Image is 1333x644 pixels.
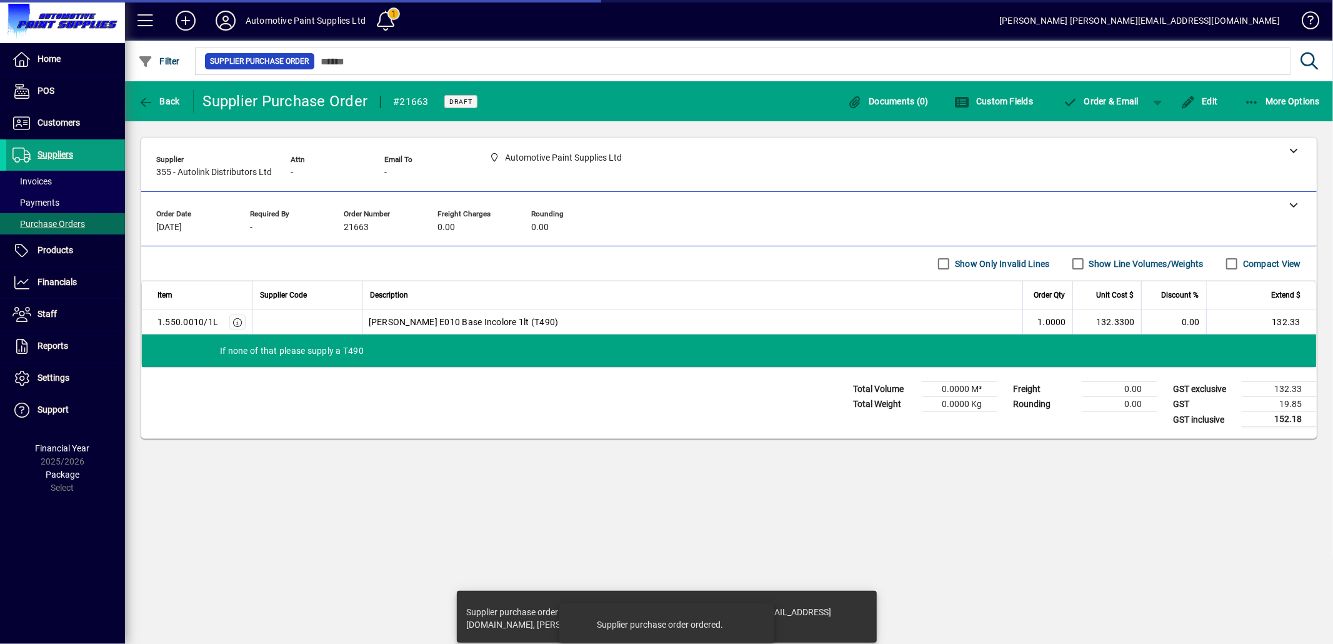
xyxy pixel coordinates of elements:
[999,11,1280,31] div: [PERSON_NAME] [PERSON_NAME][EMAIL_ADDRESS][DOMAIN_NAME]
[1242,397,1317,412] td: 19.85
[6,235,125,266] a: Products
[1292,3,1317,43] a: Knowledge Base
[37,309,57,319] span: Staff
[37,245,73,255] span: Products
[37,86,54,96] span: POS
[1161,288,1199,302] span: Discount %
[6,76,125,107] a: POS
[6,213,125,234] a: Purchase Orders
[135,90,183,113] button: Back
[437,223,455,233] span: 0.00
[1022,309,1072,335] td: 1.0000
[1141,309,1206,335] td: 0.00
[6,192,125,213] a: Payments
[952,258,1050,270] label: Show Only Invalid Lines
[955,96,1034,106] span: Custom Fields
[449,98,472,106] span: Draft
[156,168,272,178] span: 355 - Autolink Distributors Ltd
[36,443,90,453] span: Financial Year
[1087,258,1204,270] label: Show Line Volumes/Weights
[37,118,80,128] span: Customers
[1181,96,1218,106] span: Edit
[135,50,183,73] button: Filter
[1062,96,1139,106] span: Order & Email
[952,90,1037,113] button: Custom Fields
[1177,90,1221,113] button: Edit
[206,9,246,32] button: Profile
[1242,382,1317,397] td: 132.33
[37,341,68,351] span: Reports
[6,331,125,362] a: Reports
[6,108,125,139] a: Customers
[291,168,293,178] span: -
[12,198,59,208] span: Payments
[1082,382,1157,397] td: 0.00
[260,288,307,302] span: Supplier Code
[157,288,172,302] span: Item
[125,90,194,113] app-page-header-button: Back
[531,223,549,233] span: 0.00
[393,92,429,112] div: #21663
[246,11,366,31] div: Automotive Paint Supplies Ltd
[384,168,387,178] span: -
[597,618,724,631] div: Supplier purchase order ordered.
[138,56,180,66] span: Filter
[847,96,929,106] span: Documents (0)
[6,395,125,426] a: Support
[37,277,77,287] span: Financials
[1056,90,1145,113] button: Order & Email
[844,90,932,113] button: Documents (0)
[37,373,69,383] span: Settings
[370,288,408,302] span: Description
[344,223,369,233] span: 21663
[1007,382,1082,397] td: Freight
[203,91,368,111] div: Supplier Purchase Order
[1206,309,1316,335] td: 132.33
[142,335,1316,367] div: If none of that please supply a T490
[467,606,854,631] div: Supplier purchase order #21663 posted. Supplier purchase order emailed to [EMAIL_ADDRESS][DOMAIN_...
[922,397,997,412] td: 0.0000 Kg
[156,223,182,233] span: [DATE]
[6,299,125,330] a: Staff
[157,316,218,328] div: 1.550.0010/1L
[1242,412,1317,428] td: 152.18
[1167,397,1242,412] td: GST
[1034,288,1065,302] span: Order Qty
[1072,309,1141,335] td: 132.3300
[1241,258,1301,270] label: Compact View
[12,219,85,229] span: Purchase Orders
[12,176,52,186] span: Invoices
[6,267,125,298] a: Financials
[6,171,125,192] a: Invoices
[37,149,73,159] span: Suppliers
[6,363,125,394] a: Settings
[166,9,206,32] button: Add
[922,382,997,397] td: 0.0000 M³
[250,223,252,233] span: -
[1271,288,1301,302] span: Extend $
[37,405,69,415] span: Support
[138,96,180,106] span: Back
[1241,90,1324,113] button: More Options
[1167,382,1242,397] td: GST exclusive
[1244,96,1321,106] span: More Options
[1007,397,1082,412] td: Rounding
[1082,397,1157,412] td: 0.00
[1096,288,1134,302] span: Unit Cost $
[369,316,559,328] span: [PERSON_NAME] E010 Base Incolore 1lt (T490)
[37,54,61,64] span: Home
[46,470,79,480] span: Package
[847,382,922,397] td: Total Volume
[1167,412,1242,428] td: GST inclusive
[6,44,125,75] a: Home
[847,397,922,412] td: Total Weight
[210,55,309,68] span: Supplier Purchase Order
